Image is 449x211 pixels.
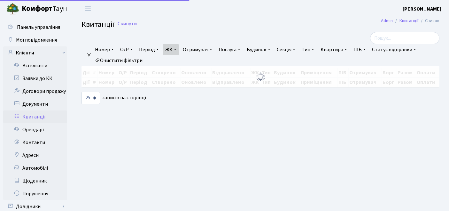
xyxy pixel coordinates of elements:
[180,44,215,55] a: Отримувач
[3,136,67,149] a: Контакти
[3,98,67,110] a: Документи
[81,92,100,104] select: записів на сторінці
[92,55,145,66] a: Очистити фільтри
[403,5,441,12] b: [PERSON_NAME]
[318,44,350,55] a: Квартира
[255,72,266,82] img: Обробка...
[381,17,393,24] a: Admin
[3,174,67,187] a: Щоденник
[274,44,298,55] a: Секція
[3,72,67,85] a: Заявки до КК
[3,46,67,59] a: Клієнти
[3,21,67,34] a: Панель управління
[299,44,317,55] a: Тип
[3,34,67,46] a: Мої повідомлення
[244,44,273,55] a: Будинок
[3,59,67,72] a: Всі клієнти
[216,44,243,55] a: Послуга
[370,32,439,44] input: Пошук...
[163,44,179,55] a: ЖК
[418,17,439,24] li: Список
[81,92,146,104] label: записів на сторінці
[22,4,67,14] span: Таун
[118,21,137,27] a: Скинути
[81,19,115,30] span: Квитанції
[16,37,57,44] span: Мої повідомлення
[17,24,60,31] span: Панель управління
[3,187,67,200] a: Порушення
[80,4,96,14] button: Переключити навігацію
[92,44,116,55] a: Номер
[3,85,67,98] a: Договори продажу
[399,17,418,24] a: Квитанції
[3,123,67,136] a: Орендарі
[3,110,67,123] a: Квитанції
[3,149,67,162] a: Адреси
[371,14,449,28] nav: breadcrumb
[6,3,19,15] img: logo.png
[118,44,135,55] a: О/Р
[136,44,161,55] a: Період
[369,44,419,55] a: Статус відправки
[351,44,368,55] a: ПІБ
[403,5,441,13] a: [PERSON_NAME]
[22,4,52,14] b: Комфорт
[3,162,67,174] a: Автомобілі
